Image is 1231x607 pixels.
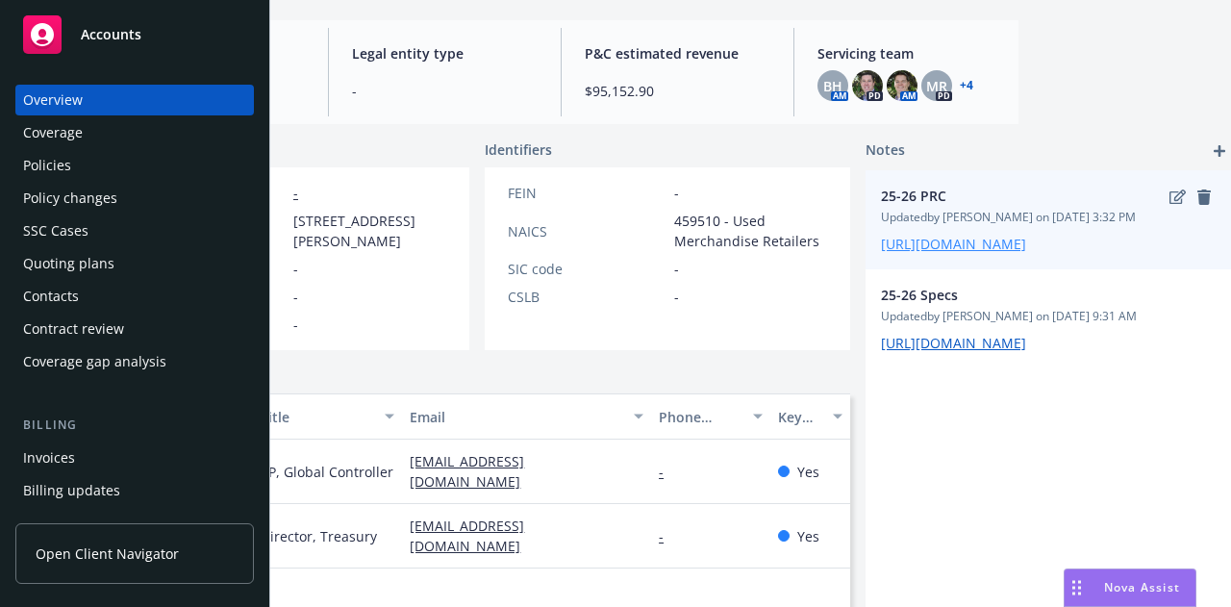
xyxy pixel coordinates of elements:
span: MR [926,76,947,96]
div: Quoting plans [23,248,114,279]
span: $95,152.90 [585,81,770,101]
a: Quoting plans [15,248,254,279]
span: Director, Treasury [261,526,377,546]
a: Coverage [15,117,254,148]
span: 25-26 PRC [881,186,1166,206]
div: Drag to move [1065,569,1089,606]
a: SSC Cases [15,215,254,246]
span: Yes [797,462,819,482]
span: - [352,81,538,101]
a: [URL][DOMAIN_NAME] [881,235,1026,253]
div: Phone number [659,407,741,427]
span: Nova Assist [1104,579,1180,595]
span: Notes [866,139,905,163]
a: +4 [960,80,973,91]
a: add [1208,139,1231,163]
div: Coverage [23,117,83,148]
span: Yes [797,526,819,546]
a: Overview [15,85,254,115]
div: FEIN [508,183,666,203]
span: Legal entity type [352,43,538,63]
a: - [659,527,679,545]
button: Nova Assist [1064,569,1196,607]
div: Overview [23,85,83,115]
div: Billing updates [23,475,120,506]
span: VP, Global Controller [261,462,393,482]
span: BH [823,76,842,96]
a: - [293,184,298,202]
a: Policy changes [15,183,254,214]
a: Policies [15,150,254,181]
span: Servicing team [817,43,1003,63]
img: photo [852,70,883,101]
div: CSLB [508,287,666,307]
span: Updated by [PERSON_NAME] on [DATE] 3:32 PM [881,209,1216,226]
a: Coverage gap analysis [15,346,254,377]
span: P&C estimated revenue [585,43,770,63]
span: 459510 - Used Merchandise Retailers [674,211,827,251]
span: Accounts [81,27,141,42]
div: NAICS [508,221,666,241]
a: [URL][DOMAIN_NAME] [881,334,1026,352]
div: 25-26 PRCeditremoveUpdatedby [PERSON_NAME] on [DATE] 3:32 PM[URL][DOMAIN_NAME] [866,170,1231,269]
div: Policy changes [23,183,117,214]
div: Contract review [23,314,124,344]
span: - [674,259,679,279]
span: - [293,287,298,307]
span: 25-26 Specs [881,285,1166,305]
div: Policies [23,150,71,181]
div: Title [261,407,373,427]
a: Contacts [15,281,254,312]
a: Billing updates [15,475,254,506]
a: - [659,463,679,481]
div: SIC code [508,259,666,279]
a: edit [1166,186,1189,209]
span: - [293,315,298,335]
a: Accounts [15,8,254,62]
button: Key contact [770,393,850,440]
a: [EMAIL_ADDRESS][DOMAIN_NAME] [410,517,536,555]
img: photo [887,70,917,101]
div: Email [410,407,622,427]
span: Updated by [PERSON_NAME] on [DATE] 9:31 AM [881,308,1216,325]
div: Coverage gap analysis [23,346,166,377]
a: [EMAIL_ADDRESS][DOMAIN_NAME] [410,452,536,491]
span: - [293,259,298,279]
button: Email [402,393,651,440]
span: Open Client Navigator [36,544,179,564]
a: remove [1193,186,1216,209]
a: Contract review [15,314,254,344]
span: Identifiers [485,139,552,160]
span: - [674,183,679,203]
span: - [674,287,679,307]
div: SSC Cases [23,215,88,246]
a: Invoices [15,443,254,473]
div: Invoices [23,443,75,473]
button: Title [253,393,402,440]
div: Billing [15,416,254,435]
div: Contacts [23,281,79,312]
div: 25-26 SpecsUpdatedby [PERSON_NAME] on [DATE] 9:31 AM[URL][DOMAIN_NAME] [866,269,1231,368]
span: [STREET_ADDRESS][PERSON_NAME] [293,211,446,251]
div: Key contact [778,407,821,427]
button: Phone number [651,393,770,440]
